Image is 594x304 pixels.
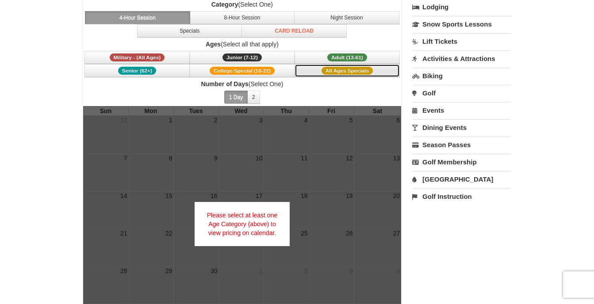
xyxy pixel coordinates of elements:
button: 2 [247,91,260,104]
strong: Category [211,1,238,8]
button: Junior (7-12) [190,51,295,64]
button: Specials [137,24,242,38]
a: Golf [412,85,511,101]
button: Adult (13-61) [295,51,400,64]
button: Night Session [294,11,399,24]
span: College Special (18-22) [210,67,275,75]
a: Golf Membership [412,154,511,170]
a: Season Passes [412,137,511,153]
span: Senior (62+) [118,67,156,75]
a: Dining Events [412,119,511,136]
a: Snow Sports Lessons [412,16,511,32]
button: College Special (18-22) [190,64,295,77]
button: Senior (62+) [84,64,190,77]
a: Events [412,102,511,118]
button: All Ages Specials [295,64,400,77]
label: (Select all that apply) [83,40,402,49]
label: (Select One) [83,80,402,88]
span: All Ages Specials [322,67,373,75]
strong: Number of Days [201,80,248,87]
button: Card Reload [241,24,347,38]
a: Biking [412,68,511,84]
a: [GEOGRAPHIC_DATA] [412,171,511,187]
a: Activities & Attractions [412,50,511,67]
button: 8-Hour Session [190,11,295,24]
a: Lift Tickets [412,33,511,49]
div: Please select at least one Age Category (above) to view pricing on calendar. [195,202,290,246]
span: Military - (All Ages) [110,53,165,61]
button: 4-Hour Session [85,11,190,24]
span: Adult (13-61) [327,53,367,61]
a: Golf Instruction [412,188,511,205]
strong: Ages [206,41,221,48]
button: 1 Day [224,91,248,104]
button: Military - (All Ages) [84,51,190,64]
span: Junior (7-12) [222,53,262,61]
